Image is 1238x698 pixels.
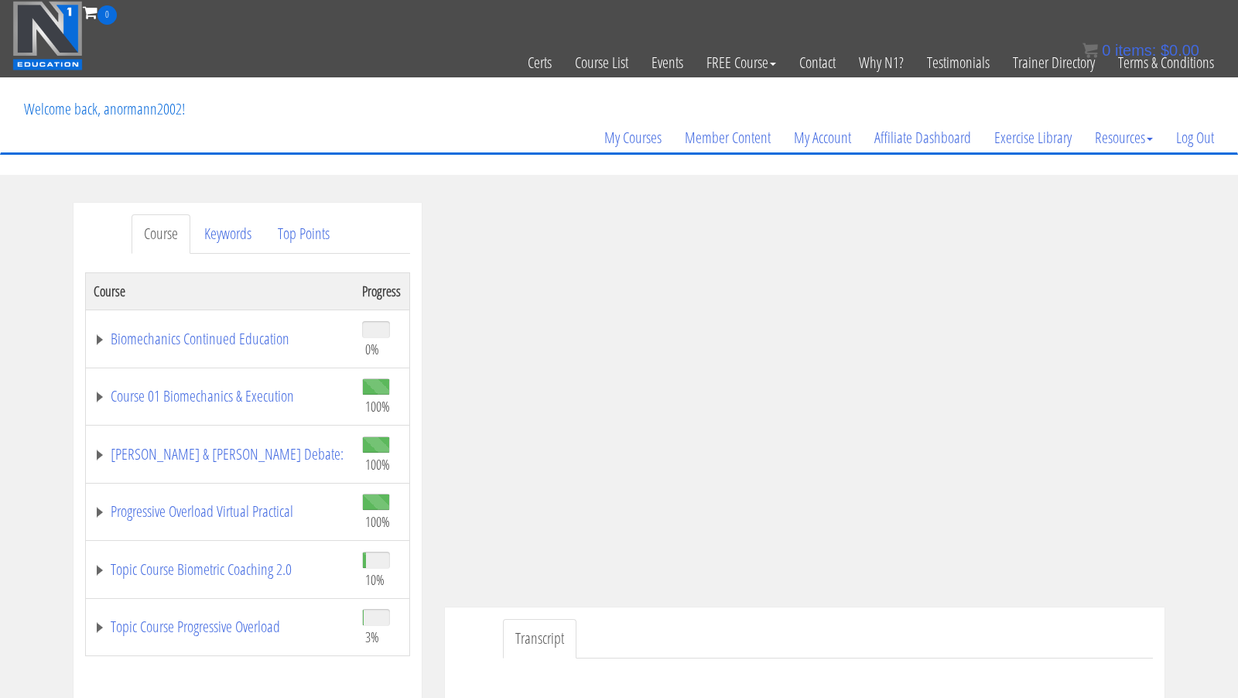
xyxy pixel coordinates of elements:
a: Why N1? [847,25,915,101]
a: Log Out [1164,101,1226,175]
a: Trainer Directory [1001,25,1106,101]
span: 100% [365,398,390,415]
a: Events [640,25,695,101]
a: Testimonials [915,25,1001,101]
span: 0 [1102,42,1110,59]
span: 100% [365,456,390,473]
a: My Courses [593,101,673,175]
a: Topic Course Progressive Overload [94,619,347,635]
a: Certs [516,25,563,101]
a: Keywords [192,214,264,254]
a: Top Points [265,214,342,254]
a: [PERSON_NAME] & [PERSON_NAME] Debate: [94,447,347,462]
bdi: 0.00 [1161,42,1199,59]
a: Course 01 Biomechanics & Execution [94,388,347,404]
a: Contact [788,25,847,101]
img: n1-education [12,1,83,70]
span: 10% [365,571,385,588]
span: items: [1115,42,1156,59]
a: Topic Course Biometric Coaching 2.0 [94,562,347,577]
a: 0 [83,2,117,22]
a: Affiliate Dashboard [863,101,983,175]
a: Biomechanics Continued Education [94,331,347,347]
a: Exercise Library [983,101,1083,175]
a: Course [132,214,190,254]
a: Member Content [673,101,782,175]
span: 3% [365,628,379,645]
a: My Account [782,101,863,175]
a: Resources [1083,101,1164,175]
th: Course [86,272,355,310]
img: icon11.png [1082,43,1098,58]
a: Course List [563,25,640,101]
span: 0 [97,5,117,25]
a: FREE Course [695,25,788,101]
span: $ [1161,42,1169,59]
a: Terms & Conditions [1106,25,1226,101]
a: 0 items: $0.00 [1082,42,1199,59]
a: Progressive Overload Virtual Practical [94,504,347,519]
a: Transcript [503,619,576,659]
p: Welcome back, anormann2002! [12,78,197,140]
th: Progress [354,272,409,310]
span: 100% [365,513,390,530]
span: 0% [365,340,379,358]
